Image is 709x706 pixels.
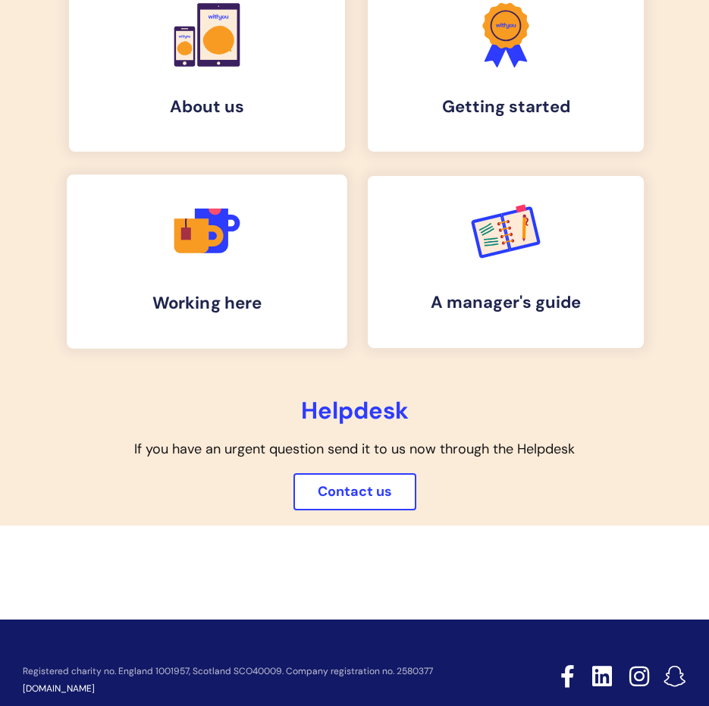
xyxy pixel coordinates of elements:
[11,397,698,425] h2: Helpdesk
[23,682,95,695] a: [DOMAIN_NAME]
[11,437,698,461] p: If you have an urgent question send it to us now through the Helpdesk
[23,667,516,676] p: Registered charity no. England 1001957, Scotland SCO40009. Company registration no. 2580377
[368,176,644,347] a: A manager's guide
[81,97,333,117] h4: About us
[380,97,632,117] h4: Getting started
[293,473,416,510] a: Contact us
[380,293,632,312] h4: A manager's guide
[67,175,347,350] a: Working here
[79,293,334,314] h4: Working here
